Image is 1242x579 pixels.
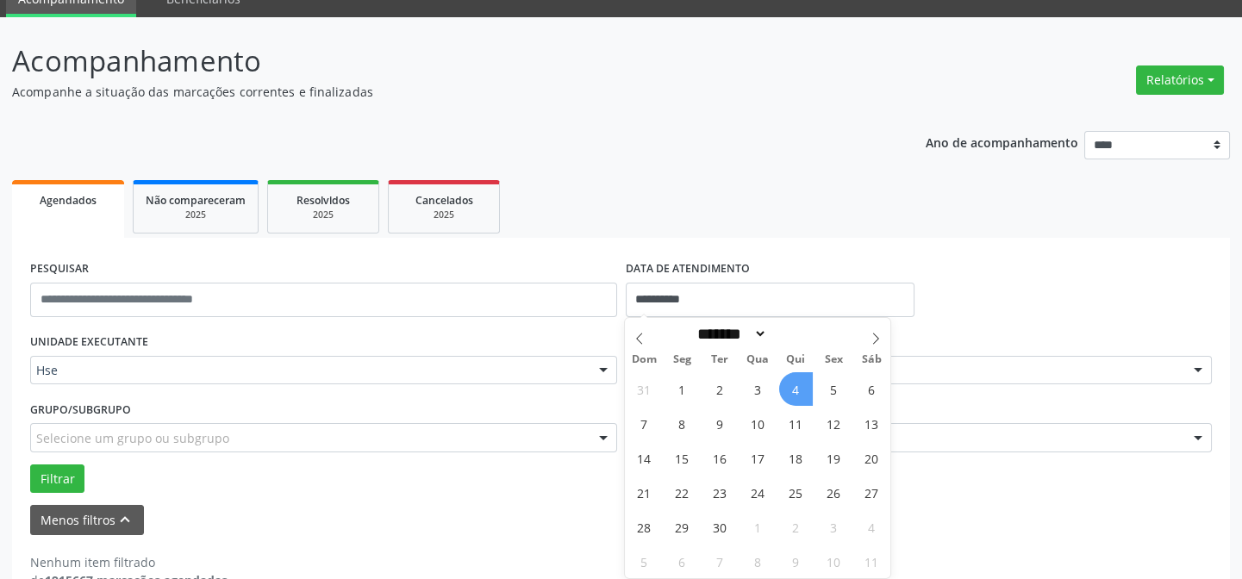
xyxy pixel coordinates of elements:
[741,407,775,440] span: Setembro 10, 2025
[817,476,851,509] span: Setembro 26, 2025
[779,441,813,475] span: Setembro 18, 2025
[632,429,1177,446] span: #00033 - Nutricao
[779,372,813,406] span: Setembro 4, 2025
[627,441,661,475] span: Setembro 14, 2025
[703,372,737,406] span: Setembro 2, 2025
[12,40,864,83] p: Acompanhamento
[741,441,775,475] span: Setembro 17, 2025
[855,441,889,475] span: Setembro 20, 2025
[665,545,699,578] span: Outubro 6, 2025
[701,354,739,365] span: Ter
[36,429,229,447] span: Selecione um grupo ou subgrupo
[665,441,699,475] span: Setembro 15, 2025
[779,407,813,440] span: Setembro 11, 2025
[12,83,864,101] p: Acompanhe a situação das marcações correntes e finalizadas
[665,407,699,440] span: Setembro 8, 2025
[36,362,582,379] span: Hse
[852,354,890,365] span: Sáb
[855,476,889,509] span: Setembro 27, 2025
[296,193,350,208] span: Resolvidos
[741,545,775,578] span: Outubro 8, 2025
[767,325,824,343] input: Year
[627,407,661,440] span: Setembro 7, 2025
[30,256,89,283] label: PESQUISAR
[665,372,699,406] span: Setembro 1, 2025
[627,372,661,406] span: Agosto 31, 2025
[627,545,661,578] span: Outubro 5, 2025
[665,510,699,544] span: Setembro 29, 2025
[30,329,148,356] label: UNIDADE EXECUTANTE
[40,193,97,208] span: Agendados
[627,510,661,544] span: Setembro 28, 2025
[415,193,473,208] span: Cancelados
[779,545,813,578] span: Outubro 9, 2025
[625,354,663,365] span: Dom
[401,209,487,221] div: 2025
[626,256,750,283] label: DATA DE ATENDIMENTO
[703,407,737,440] span: Setembro 9, 2025
[627,476,661,509] span: Setembro 21, 2025
[779,476,813,509] span: Setembro 25, 2025
[703,545,737,578] span: Outubro 7, 2025
[855,407,889,440] span: Setembro 13, 2025
[855,372,889,406] span: Setembro 6, 2025
[1136,65,1224,95] button: Relatórios
[926,131,1078,153] p: Ano de acompanhamento
[692,325,768,343] select: Month
[663,354,701,365] span: Seg
[817,407,851,440] span: Setembro 12, 2025
[741,476,775,509] span: Setembro 24, 2025
[855,545,889,578] span: Outubro 11, 2025
[817,372,851,406] span: Setembro 5, 2025
[777,354,814,365] span: Qui
[779,510,813,544] span: Outubro 2, 2025
[817,441,851,475] span: Setembro 19, 2025
[739,354,777,365] span: Qua
[855,510,889,544] span: Outubro 4, 2025
[146,193,246,208] span: Não compareceram
[703,510,737,544] span: Setembro 30, 2025
[665,476,699,509] span: Setembro 22, 2025
[115,510,134,529] i: keyboard_arrow_up
[817,510,851,544] span: Outubro 3, 2025
[817,545,851,578] span: Outubro 10, 2025
[30,553,228,571] div: Nenhum item filtrado
[814,354,852,365] span: Sex
[703,476,737,509] span: Setembro 23, 2025
[703,441,737,475] span: Setembro 16, 2025
[30,505,144,535] button: Menos filtroskeyboard_arrow_up
[741,372,775,406] span: Setembro 3, 2025
[741,510,775,544] span: Outubro 1, 2025
[146,209,246,221] div: 2025
[30,464,84,494] button: Filtrar
[30,396,131,423] label: Grupo/Subgrupo
[280,209,366,221] div: 2025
